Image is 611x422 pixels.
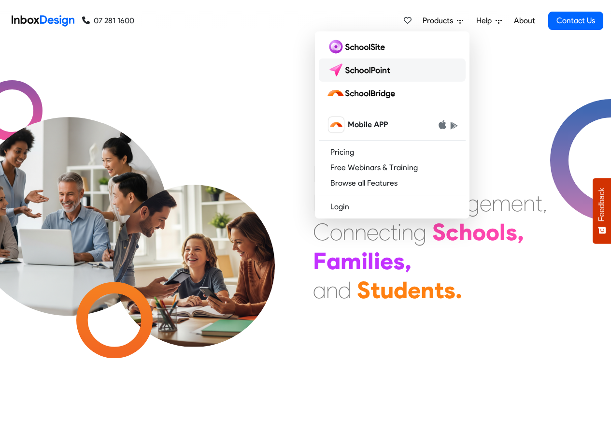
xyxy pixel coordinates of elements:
[315,31,469,218] div: Products
[593,178,611,244] button: Feedback - Show survey
[326,276,338,305] div: n
[511,189,523,218] div: e
[368,247,374,276] div: l
[423,15,457,27] span: Products
[379,218,390,247] div: c
[467,189,480,218] div: g
[432,218,446,247] div: S
[492,189,511,218] div: m
[405,247,412,276] div: ,
[327,247,341,276] div: a
[374,247,380,276] div: i
[476,15,496,27] span: Help
[93,145,295,347] img: parents_with_child.png
[327,62,395,78] img: schoolpoint logo
[313,276,326,305] div: a
[319,160,466,175] a: Free Webinars & Training
[313,189,325,218] div: E
[313,247,327,276] div: F
[499,218,506,247] div: l
[327,39,389,55] img: schoolsite logo
[380,247,393,276] div: e
[455,276,462,305] div: .
[394,276,408,305] div: d
[348,119,388,131] span: Mobile APP
[327,86,399,101] img: schoolbridge logo
[341,247,361,276] div: m
[472,218,486,247] div: o
[434,276,444,305] div: t
[398,218,401,247] div: i
[480,189,492,218] div: e
[380,276,394,305] div: u
[361,247,368,276] div: i
[511,11,538,30] a: About
[328,117,344,132] img: schoolbridge icon
[444,276,455,305] div: s
[313,218,330,247] div: C
[459,218,472,247] div: h
[370,276,380,305] div: t
[330,218,342,247] div: o
[421,276,434,305] div: n
[506,218,517,247] div: s
[542,189,547,218] div: ,
[319,145,466,160] a: Pricing
[338,276,351,305] div: d
[82,15,134,27] a: 07 281 1600
[523,189,535,218] div: n
[419,11,467,30] a: Products
[319,113,466,136] a: schoolbridge icon Mobile APP
[446,218,459,247] div: c
[472,11,506,30] a: Help
[355,218,367,247] div: n
[408,276,421,305] div: e
[367,218,379,247] div: e
[393,247,405,276] div: s
[517,218,524,247] div: ,
[486,218,499,247] div: o
[390,218,398,247] div: t
[413,218,426,247] div: g
[597,188,606,221] span: Feedback
[535,189,542,218] div: t
[313,160,332,189] div: M
[313,160,547,305] div: Maximising Efficient & Engagement, Connecting Schools, Families, and Students.
[342,218,355,247] div: n
[401,218,413,247] div: n
[319,175,466,191] a: Browse all Features
[548,12,603,30] a: Contact Us
[357,276,370,305] div: S
[319,199,466,215] a: Login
